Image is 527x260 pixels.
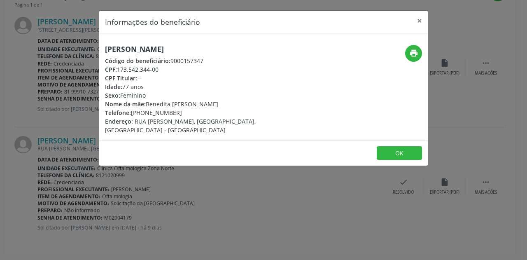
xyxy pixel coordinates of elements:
div: [PHONE_NUMBER] [105,108,312,117]
div: 77 anos [105,82,312,91]
div: -- [105,74,312,82]
h5: [PERSON_NAME] [105,45,312,54]
span: Nome da mãe: [105,100,146,108]
button: OK [377,146,422,160]
span: CPF: [105,66,117,73]
button: print [405,45,422,62]
div: 173.542.344-00 [105,65,312,74]
h5: Informações do beneficiário [105,16,200,27]
div: 9000157347 [105,56,312,65]
span: Idade: [105,83,122,91]
span: Código do beneficiário: [105,57,170,65]
span: Endereço: [105,117,133,125]
button: Close [411,11,428,31]
span: RUA [PERSON_NAME], [GEOGRAPHIC_DATA], [GEOGRAPHIC_DATA] - [GEOGRAPHIC_DATA] [105,117,256,134]
span: Telefone: [105,109,131,117]
span: CPF Titular: [105,74,137,82]
div: Feminino [105,91,312,100]
span: Sexo: [105,91,120,99]
i: print [409,49,418,58]
div: Benedita [PERSON_NAME] [105,100,312,108]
